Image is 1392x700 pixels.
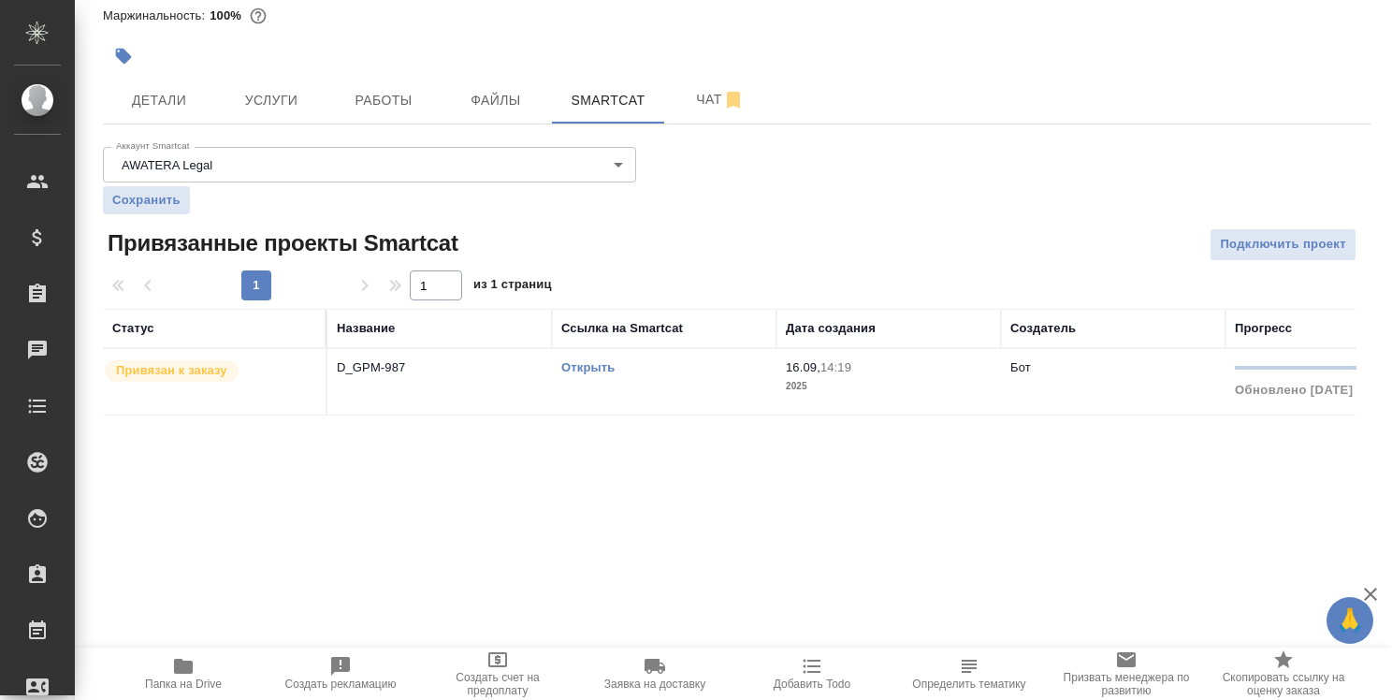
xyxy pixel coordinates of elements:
[112,191,181,210] span: Сохранить
[576,648,733,700] button: Заявка на доставку
[105,648,262,700] button: Папка на Drive
[451,89,541,112] span: Файлы
[1235,383,1390,397] span: Обновлено [DATE] 14:53
[116,361,227,380] p: Привязан к заказу
[337,319,395,338] div: Название
[337,358,543,377] p: D_GPM-987
[103,228,458,258] span: Привязанные проекты Smartcat
[1010,360,1031,374] p: Бот
[1220,234,1346,255] span: Подключить проект
[226,89,316,112] span: Услуги
[114,89,204,112] span: Детали
[1059,671,1194,697] span: Призвать менеджера по развитию
[145,678,222,691] span: Папка на Drive
[1010,319,1076,338] div: Создатель
[561,319,683,338] div: Ссылка на Smartcat
[561,360,615,374] a: Открыть
[722,89,745,111] svg: Отписаться
[1048,648,1205,700] button: Призвать менеджера по развитию
[733,648,891,700] button: Добавить Todo
[262,648,419,700] button: Создать рекламацию
[103,8,210,22] p: Маржинальность:
[339,89,428,112] span: Работы
[912,678,1025,691] span: Определить тематику
[1235,319,1292,338] div: Прогресс
[1334,601,1366,640] span: 🙏
[1205,648,1362,700] button: Скопировать ссылку на оценку заказа
[604,678,705,691] span: Заявка на доставку
[820,360,851,374] p: 14:19
[774,678,850,691] span: Добавить Todo
[285,678,397,691] span: Создать рекламацию
[103,36,144,77] button: Добавить тэг
[112,319,154,338] div: Статус
[1210,228,1356,261] button: Подключить проект
[563,89,653,112] span: Smartcat
[786,377,992,396] p: 2025
[1327,597,1373,644] button: 🙏
[246,4,270,28] button: 0.01 RUB;
[891,648,1048,700] button: Определить тематику
[116,157,218,173] button: AWATERA Legal
[786,319,876,338] div: Дата создания
[210,8,246,22] p: 100%
[430,671,565,697] span: Создать счет на предоплату
[419,648,576,700] button: Создать счет на предоплату
[786,360,820,374] p: 16.09,
[103,147,636,182] div: AWATERA Legal
[675,88,765,111] span: Чат
[103,186,190,214] button: Сохранить
[473,273,552,300] span: из 1 страниц
[1216,671,1351,697] span: Скопировать ссылку на оценку заказа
